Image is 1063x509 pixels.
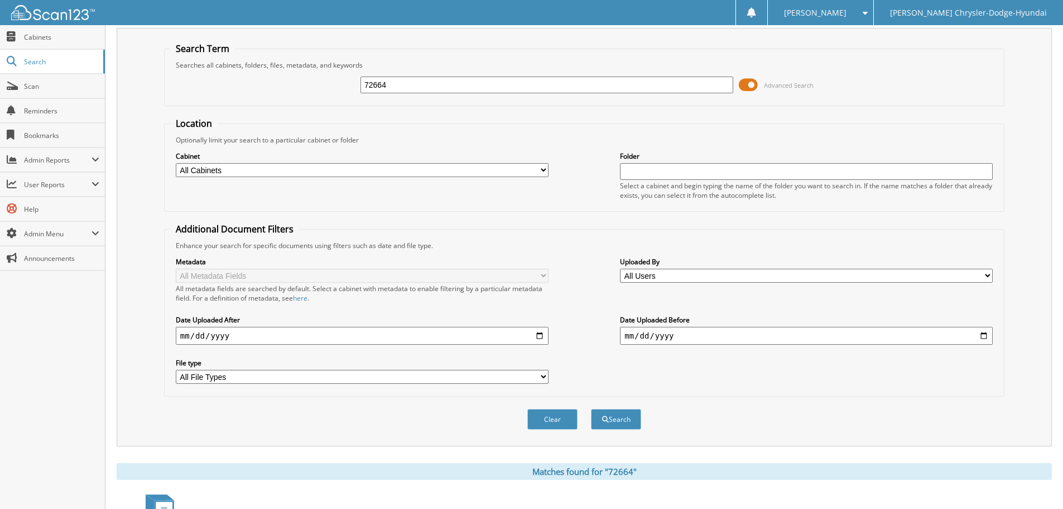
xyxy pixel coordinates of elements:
input: start [176,327,549,345]
span: Admin Reports [24,155,92,165]
span: Scan [24,82,99,91]
img: scan123-logo-white.svg [11,5,95,20]
span: User Reports [24,180,92,189]
span: Advanced Search [764,81,814,89]
legend: Search Term [170,42,235,55]
span: [PERSON_NAME] [784,9,846,16]
button: Clear [527,409,578,430]
span: Bookmarks [24,131,99,140]
div: Enhance your search for specific documents using filters such as date and file type. [170,241,998,250]
iframe: Chat Widget [1007,455,1063,509]
label: Metadata [176,257,549,267]
a: here [293,293,307,303]
label: Uploaded By [620,257,993,267]
legend: Location [170,117,218,130]
label: Cabinet [176,151,549,161]
span: Help [24,204,99,214]
input: end [620,327,993,345]
div: Matches found for "72664" [117,463,1052,480]
span: Admin Menu [24,229,92,239]
span: Announcements [24,254,99,263]
span: Search [24,57,98,66]
label: Date Uploaded After [176,315,549,325]
span: Reminders [24,106,99,116]
legend: Additional Document Filters [170,223,299,235]
span: [PERSON_NAME] Chrysler-Dodge-Hyundai [890,9,1047,16]
label: Folder [620,151,993,161]
div: All metadata fields are searched by default. Select a cabinet with metadata to enable filtering b... [176,284,549,303]
div: Optionally limit your search to a particular cabinet or folder [170,135,998,145]
div: Select a cabinet and begin typing the name of the folder you want to search in. If the name match... [620,181,993,200]
button: Search [591,409,641,430]
div: Searches all cabinets, folders, files, metadata, and keywords [170,60,998,70]
label: Date Uploaded Before [620,315,993,325]
label: File type [176,358,549,368]
span: Cabinets [24,32,99,42]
